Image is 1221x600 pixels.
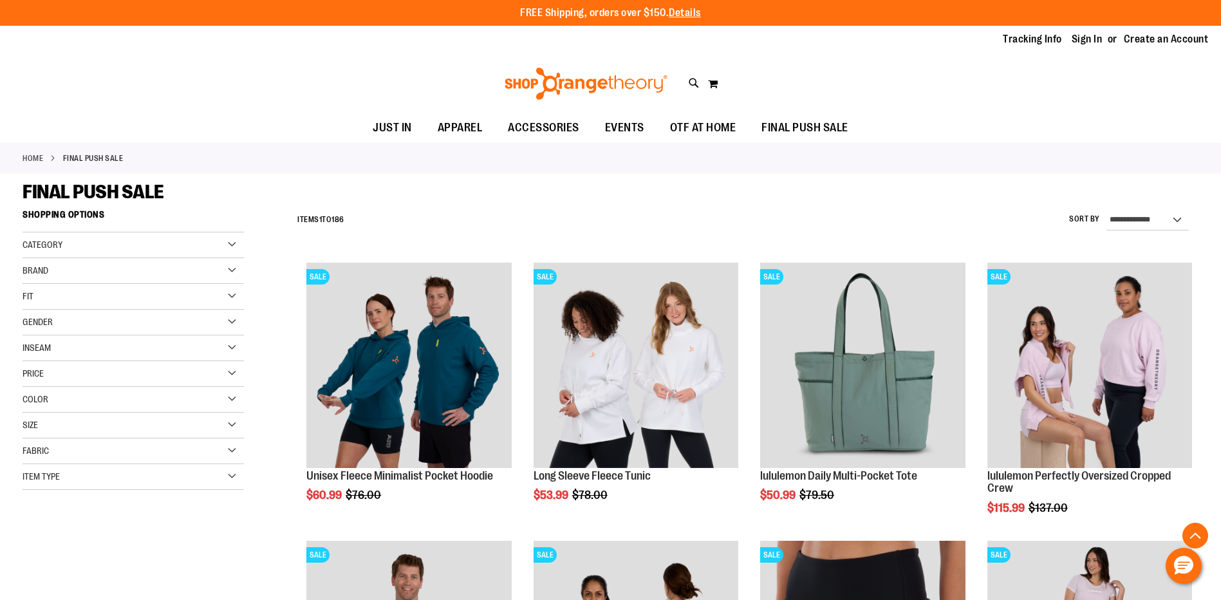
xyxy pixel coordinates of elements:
[495,113,592,143] a: ACCESSORIES
[761,113,848,142] span: FINAL PUSH SALE
[23,368,44,379] span: Price
[23,239,62,250] span: Category
[760,263,965,469] a: lululemon Daily Multi-Pocket ToteSALE
[605,113,644,142] span: EVENTS
[306,269,330,285] span: SALE
[360,113,425,143] a: JUST IN
[1166,548,1202,584] button: Hello, have a question? Let’s chat.
[23,394,48,404] span: Color
[297,210,344,230] h2: Items to
[23,445,49,456] span: Fabric
[534,263,738,467] img: Product image for Fleece Long Sleeve
[23,181,164,203] span: FINAL PUSH SALE
[23,471,60,482] span: Item Type
[373,113,412,142] span: JUST IN
[760,489,797,502] span: $50.99
[987,502,1027,514] span: $115.99
[754,256,971,534] div: product
[1029,502,1070,514] span: $137.00
[306,489,344,502] span: $60.99
[346,489,383,502] span: $76.00
[306,263,511,469] a: Unisex Fleece Minimalist Pocket HoodieSALE
[534,263,738,469] a: Product image for Fleece Long SleeveSALE
[987,269,1011,285] span: SALE
[669,7,701,19] a: Details
[1069,214,1100,225] label: Sort By
[1124,32,1209,46] a: Create an Account
[63,153,124,164] strong: FINAL PUSH SALE
[534,489,570,502] span: $53.99
[306,469,493,482] a: Unisex Fleece Minimalist Pocket Hoodie
[1003,32,1062,46] a: Tracking Info
[987,469,1171,495] a: lululemon Perfectly Oversized Cropped Crew
[799,489,836,502] span: $79.50
[306,547,330,563] span: SALE
[760,547,783,563] span: SALE
[534,469,651,482] a: Long Sleeve Fleece Tunic
[987,263,1192,469] a: lululemon Perfectly Oversized Cropped CrewSALE
[749,113,861,142] a: FINAL PUSH SALE
[23,203,244,232] strong: Shopping Options
[23,153,43,164] a: Home
[23,265,48,276] span: Brand
[23,420,38,430] span: Size
[331,215,344,224] span: 186
[670,113,736,142] span: OTF AT HOME
[527,256,745,534] div: product
[987,263,1192,467] img: lululemon Perfectly Oversized Cropped Crew
[23,317,53,327] span: Gender
[438,113,483,142] span: APPAREL
[987,547,1011,563] span: SALE
[23,291,33,301] span: Fit
[319,215,322,224] span: 1
[534,547,557,563] span: SALE
[306,263,511,467] img: Unisex Fleece Minimalist Pocket Hoodie
[23,342,51,353] span: Inseam
[760,469,917,482] a: lululemon Daily Multi-Pocket Tote
[503,68,669,100] img: Shop Orangetheory
[520,6,701,21] p: FREE Shipping, orders over $150.
[425,113,496,143] a: APPAREL
[760,269,783,285] span: SALE
[1072,32,1103,46] a: Sign In
[300,256,517,534] div: product
[1182,523,1208,548] button: Back To Top
[657,113,749,143] a: OTF AT HOME
[534,269,557,285] span: SALE
[572,489,610,502] span: $78.00
[592,113,657,143] a: EVENTS
[981,256,1198,547] div: product
[508,113,579,142] span: ACCESSORIES
[760,263,965,467] img: lululemon Daily Multi-Pocket Tote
